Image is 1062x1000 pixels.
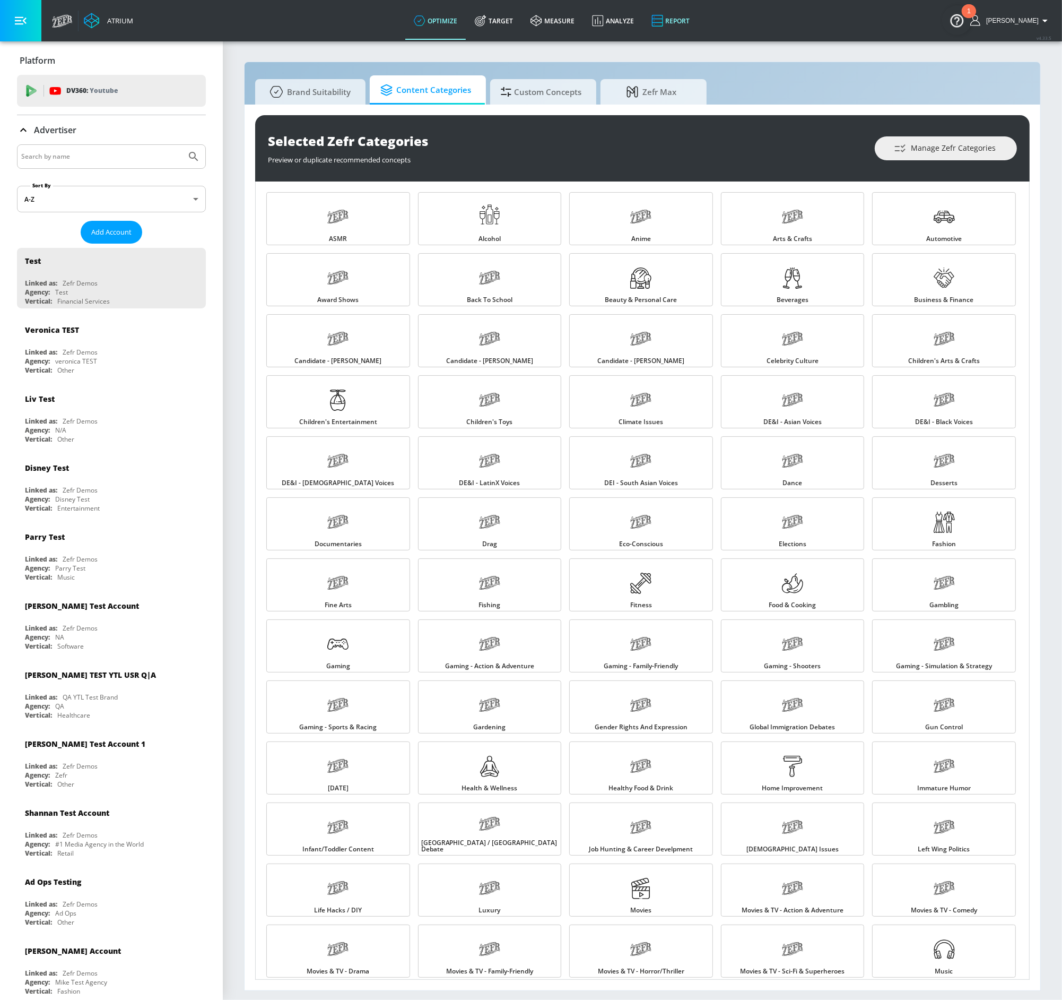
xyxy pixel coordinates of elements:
[294,358,381,364] span: Candidate - [PERSON_NAME]
[741,968,845,975] span: Movies & TV - Sci-Fi & Superheroes
[57,366,74,375] div: Other
[750,724,835,730] span: Global Immigration Debates
[872,314,1016,367] a: Children's Arts & Crafts
[872,375,1016,428] a: DE&I - Black Voices
[17,524,206,584] div: Parry TestLinked as:Zefr DemosAgency:Parry TestVertical:Music
[418,253,562,306] a: Back to School
[25,946,121,956] div: [PERSON_NAME] Account
[266,558,410,611] a: Fine Arts
[57,987,80,996] div: Fashion
[266,619,410,673] a: Gaming
[25,702,50,711] div: Agency:
[569,925,713,978] a: Movies & TV - Horror/Thriller
[25,394,55,404] div: Liv Test
[57,711,90,720] div: Healthcare
[421,840,559,852] span: [GEOGRAPHIC_DATA] / [GEOGRAPHIC_DATA] Debate
[25,463,69,473] div: Disney Test
[721,558,865,611] a: Food & Cooking
[915,297,974,303] span: Business & Finance
[478,602,500,608] span: Fishing
[25,532,65,542] div: Parry Test
[767,358,819,364] span: Celebrity Culture
[605,297,677,303] span: Beauty & Personal Care
[17,593,206,653] div: [PERSON_NAME] Test AccountLinked as:Zefr DemosAgency:NAVertical:Software
[473,724,506,730] span: Gardening
[872,742,1016,795] a: Immature Humor
[466,419,512,425] span: Children's Toys
[84,13,133,29] a: Atrium
[25,693,57,702] div: Linked as:
[915,419,973,425] span: DE&I - Black Voices
[55,633,64,642] div: NA
[418,925,562,978] a: Movies & TV - Family-Friendly
[55,288,68,297] div: Test
[25,978,50,987] div: Agency:
[589,846,693,852] span: Job Hunting & Career Develpment
[63,969,98,978] div: Zefr Demos
[20,55,55,66] p: Platform
[268,132,864,150] div: Selected Zefr Categories
[57,849,74,858] div: Retail
[266,925,410,978] a: Movies & TV - Drama
[55,978,107,987] div: Mike Test Agency
[25,918,52,927] div: Vertical:
[970,14,1051,27] button: [PERSON_NAME]
[418,619,562,673] a: Gaming - Action & Adventure
[917,785,971,791] span: Immature Humor
[721,192,865,245] a: Arts & Crafts
[466,2,522,40] a: Target
[763,419,822,425] span: DE&I - Asian Voices
[595,724,687,730] span: Gender Rights and Expression
[63,624,98,633] div: Zefr Demos
[55,357,97,366] div: veronica TEST
[872,680,1016,734] a: Gun Control
[25,504,52,513] div: Vertical:
[63,900,98,909] div: Zefr Demos
[584,2,643,40] a: Analyze
[446,358,533,364] span: Candidate - [PERSON_NAME]
[266,680,410,734] a: Gaming - Sports & Racing
[619,419,663,425] span: Climate Issues
[57,642,84,651] div: Software
[569,253,713,306] a: Beauty & Personal Care
[418,742,562,795] a: Health & Wellness
[25,780,52,789] div: Vertical:
[25,711,52,720] div: Vertical:
[721,864,865,917] a: Movies & TV - Action & Adventure
[25,969,57,978] div: Linked as:
[631,236,651,242] span: Anime
[459,480,520,486] span: DE&I - LatinX Voices
[597,358,684,364] span: Candidate - [PERSON_NAME]
[896,142,996,155] span: Manage Zefr Categories
[25,900,57,909] div: Linked as:
[643,2,699,40] a: Report
[598,968,684,975] span: Movies & TV - Horror/Thriller
[17,455,206,515] div: Disney TestLinked as:Zefr DemosAgency:Disney TestVertical:Entertainment
[467,297,512,303] span: Back to School
[17,662,206,722] div: [PERSON_NAME] TEST YTL USR Q|ALinked as:QA YTL Test BrandAgency:QAVertical:Healthcare
[932,541,956,547] span: Fashion
[326,663,350,669] span: Gaming
[721,436,865,489] a: Dance
[630,907,651,913] span: Movies
[17,869,206,929] div: Ad Ops TestingLinked as:Zefr DemosAgency:Ad OpsVertical:Other
[25,417,57,426] div: Linked as:
[930,480,957,486] span: Desserts
[17,317,206,377] div: Veronica TESTLinked as:Zefr DemosAgency:veronica TESTVertical:Other
[266,803,410,856] a: Infant/Toddler Content
[569,314,713,367] a: Candidate - [PERSON_NAME]
[872,558,1016,611] a: Gambling
[926,236,962,242] span: Automotive
[103,16,133,25] div: Atrium
[608,785,673,791] span: Healthy Food & Drink
[779,541,806,547] span: Elections
[17,731,206,791] div: [PERSON_NAME] Test Account 1Linked as:Zefr DemosAgency:ZefrVertical:Other
[721,742,865,795] a: Home Improvement
[25,297,52,306] div: Vertical:
[63,831,98,840] div: Zefr Demos
[25,256,41,266] div: Test
[478,236,501,242] span: Alcohol
[569,864,713,917] a: Movies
